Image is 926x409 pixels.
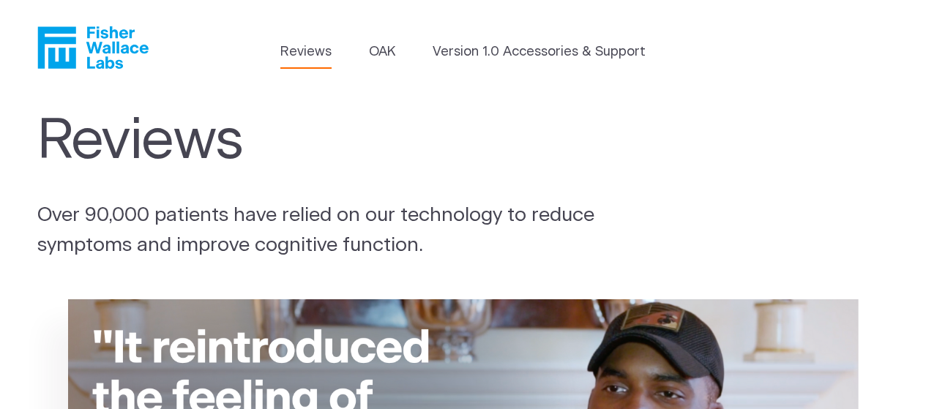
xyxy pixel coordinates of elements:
[37,108,623,173] h1: Reviews
[37,200,610,260] p: Over 90,000 patients have relied on our technology to reduce symptoms and improve cognitive funct...
[369,42,395,62] a: OAK
[37,26,149,69] a: Fisher Wallace
[280,42,332,62] a: Reviews
[433,42,646,62] a: Version 1.0 Accessories & Support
